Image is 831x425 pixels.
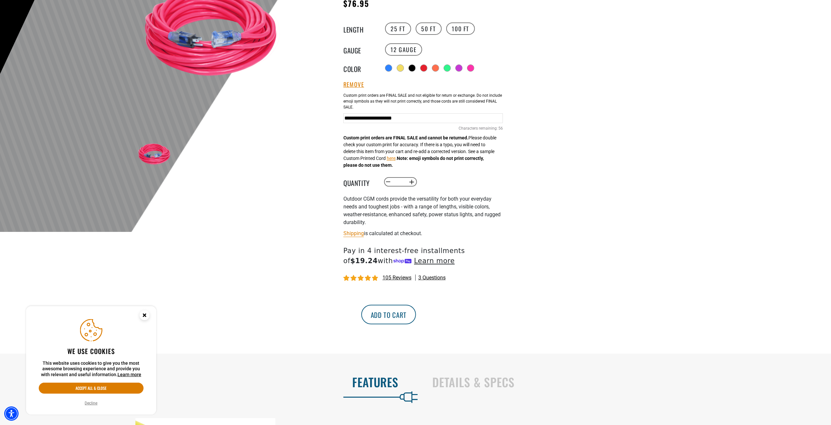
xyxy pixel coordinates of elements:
legend: Color [343,64,376,72]
p: This website uses cookies to give you the most awesome browsing experience and provide you with r... [39,361,144,378]
h2: Details & Specs [433,375,818,389]
span: 56 [498,125,503,131]
h2: Features [14,375,399,389]
a: This website uses cookies to give you the most awesome browsing experience and provide you with r... [118,372,141,377]
h2: We use cookies [39,347,144,355]
button: here [387,155,395,162]
button: Accept all & close [39,383,144,394]
a: Shipping [343,230,364,236]
label: 25 FT [385,22,411,35]
span: 4.83 stars [343,275,379,281]
span: Characters remaining: [459,126,498,131]
img: Pink [136,136,174,174]
span: 105 reviews [382,275,411,281]
legend: Length [343,24,376,33]
span: Outdoor CGM cords provide the versatility for both your everyday needs and toughest jobs - with a... [343,196,501,225]
button: Add to cart [361,305,416,324]
label: Quantity [343,178,376,186]
button: Remove [343,81,364,88]
strong: Note: emoji symbols do not print correctly, please do not use them. [343,156,484,168]
button: Close this option [133,306,156,326]
aside: Cookie Consent [26,306,156,415]
span: 3 questions [418,274,446,281]
div: Accessibility Menu [4,406,19,421]
div: is calculated at checkout. [343,229,503,238]
label: 12 Gauge [385,43,422,56]
button: Decline [83,400,100,406]
label: 50 FT [416,22,442,35]
legend: Gauge [343,45,376,54]
label: 100 FT [446,22,475,35]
